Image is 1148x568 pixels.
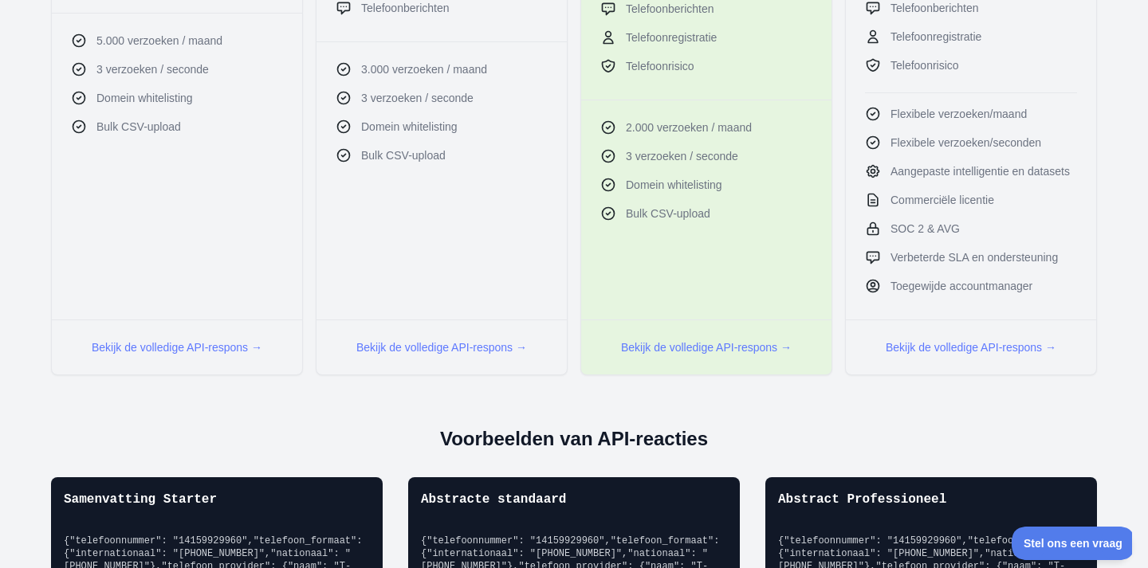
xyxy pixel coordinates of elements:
[356,339,527,355] button: Bekijk de volledige API-respons →
[1012,527,1132,560] iframe: Klantenservice in-/uitschakelen
[356,341,527,354] font: Bekijk de volledige API-respons →
[621,341,792,354] font: Bekijk de volledige API-respons →
[886,339,1056,355] button: Bekijk de volledige API-respons →
[621,339,792,355] button: Bekijk de volledige API-respons →
[886,341,1056,354] font: Bekijk de volledige API-respons →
